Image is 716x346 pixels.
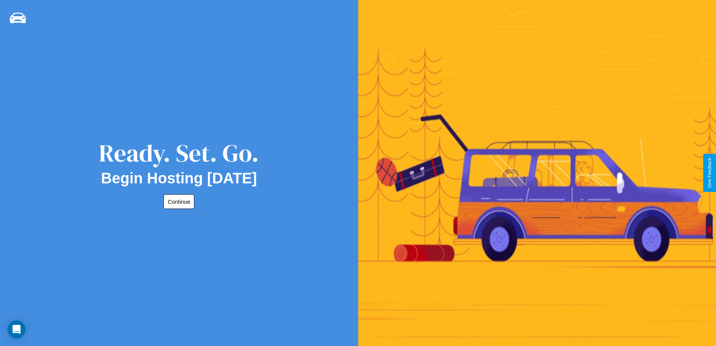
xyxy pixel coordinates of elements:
h2: Begin Hosting [DATE] [101,170,257,187]
button: Continue [163,194,194,209]
div: Give Feedback [707,158,712,188]
div: Open Intercom Messenger [8,320,26,338]
div: Ready. Set. Go. [99,136,259,170]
